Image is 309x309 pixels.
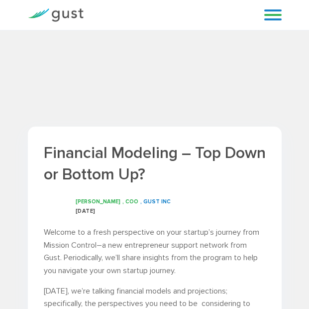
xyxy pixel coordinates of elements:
p: Welcome to a fresh perspective on your startup’s journey from Mission Control–a new entrepreneur ... [44,226,266,277]
span: , COO [122,198,138,205]
span: , Gust INC [140,198,171,205]
img: Gust Logo [28,8,84,22]
span: [PERSON_NAME] [76,198,120,205]
span: [DATE] [76,208,96,214]
h1: Financial Modeling – Top Down or Bottom Up? [44,143,266,185]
